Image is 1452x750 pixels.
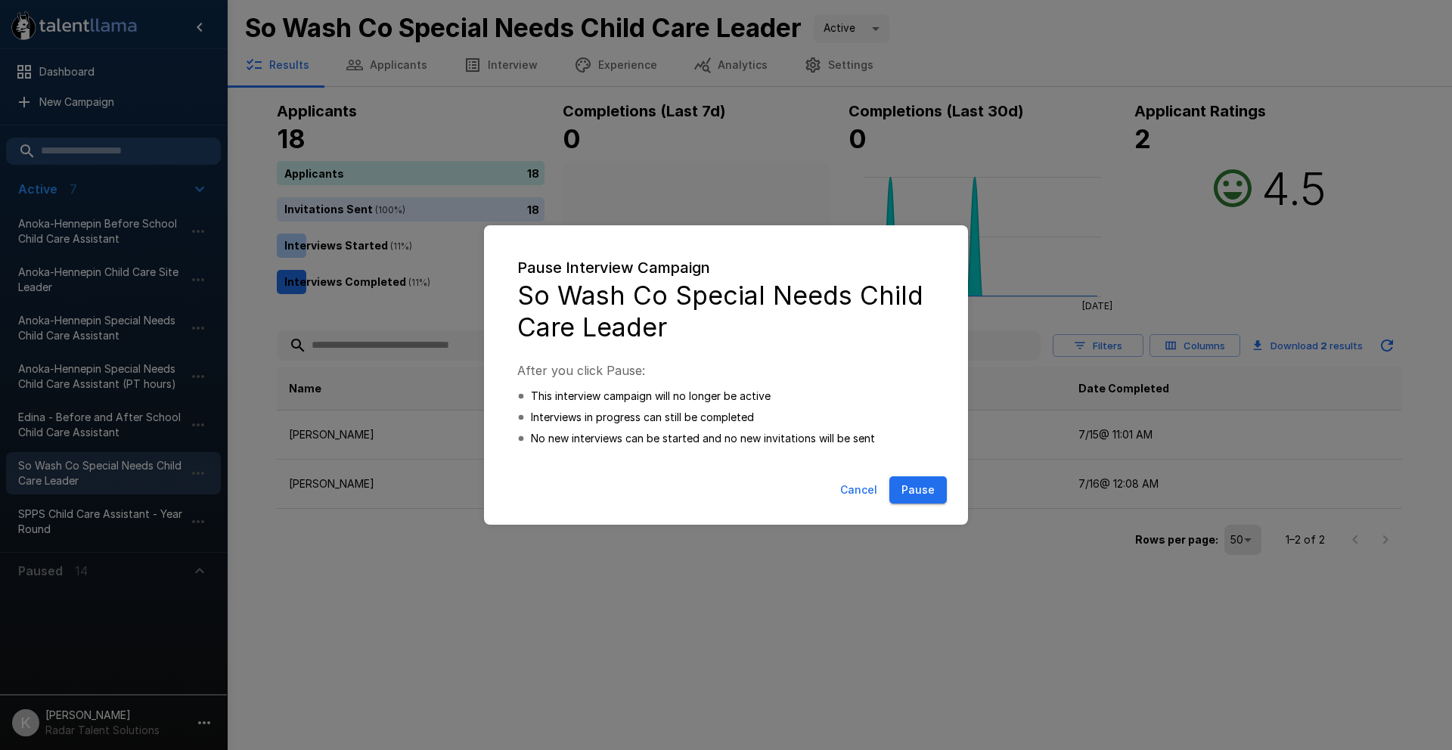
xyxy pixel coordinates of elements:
[531,389,771,404] p: This interview campaign will no longer be active
[517,280,935,343] h4: So Wash Co Special Needs Child Care Leader
[889,476,947,504] button: Pause
[531,410,754,425] p: Interviews in progress can still be completed
[517,361,935,380] p: After you click Pause:
[834,476,883,504] button: Cancel
[517,256,935,280] h6: Pause Interview Campaign
[531,431,875,446] p: No new interviews can be started and no new invitations will be sent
